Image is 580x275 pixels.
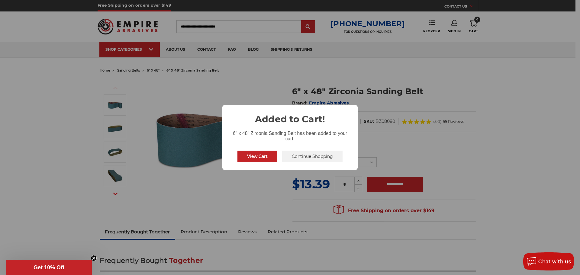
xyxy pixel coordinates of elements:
[282,151,343,162] button: Continue Shopping
[538,259,571,264] span: Chat with us
[523,252,574,270] button: Chat with us
[91,255,97,261] button: Close teaser
[222,126,358,143] div: 6" x 48" Zirconia Sanding Belt has been added to your cart.
[34,264,64,270] span: Get 10% Off
[222,105,358,126] h2: Added to Cart!
[237,151,277,162] button: View Cart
